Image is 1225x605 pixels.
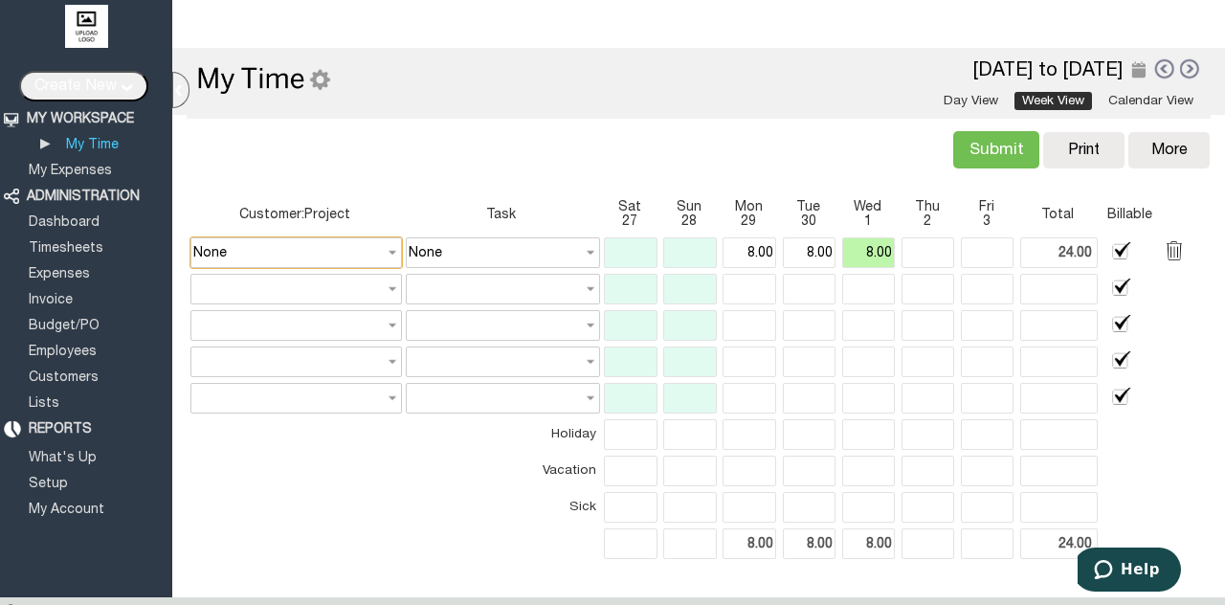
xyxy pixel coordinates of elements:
[663,200,715,214] span: Sun
[604,200,656,214] span: Sat
[723,214,774,229] span: 29
[961,214,1013,229] span: 3
[604,214,656,229] span: 27
[26,216,102,229] a: Dashboard
[406,419,596,450] td: Holiday
[19,71,148,101] input: Create New
[26,346,100,358] a: Employees
[1102,197,1156,232] th: Billable
[190,197,398,232] th: Customer:Project
[902,200,953,214] span: Thu
[406,197,596,232] th: Task
[663,214,715,229] span: 28
[783,214,835,229] span: 30
[63,139,122,151] a: My Time
[842,200,894,214] span: Wed
[1014,92,1092,110] a: Week View
[1053,142,1115,159] div: Print
[26,371,101,384] a: Customers
[172,72,189,108] div: Hide Menus
[973,62,1123,79] label: [DATE] to [DATE]
[961,200,1013,214] span: Fri
[1101,92,1201,110] a: Calendar View
[26,294,76,306] a: Invoice
[26,504,107,516] a: My Account
[902,214,953,229] span: 2
[26,165,115,177] a: My Expenses
[1151,142,1188,159] div: More
[26,268,93,280] a: Expenses
[723,200,774,214] span: Mon
[26,397,62,410] a: Lists
[26,242,106,255] a: Timesheets
[26,320,102,332] a: Budget/PO
[1151,10,1192,42] img: Help
[65,5,108,48] img: upload logo
[40,135,55,152] div: ▶
[842,214,894,229] span: 1
[936,92,1006,110] a: Day View
[1165,241,1184,260] img: garbage.png
[196,64,330,94] img: MyTimeGear.png
[26,478,71,490] a: Setup
[26,423,95,436] a: REPORTS
[27,189,140,205] div: ADMINISTRATION
[1020,197,1094,232] th: Total
[1078,548,1181,595] iframe: Opens a widget where you can find more information
[953,131,1039,168] input: Submit
[783,200,835,214] span: Tue
[26,452,100,464] a: What's Up
[406,456,596,486] td: Vacation
[406,492,596,523] td: Sick
[27,111,134,127] div: MY WORKSPACE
